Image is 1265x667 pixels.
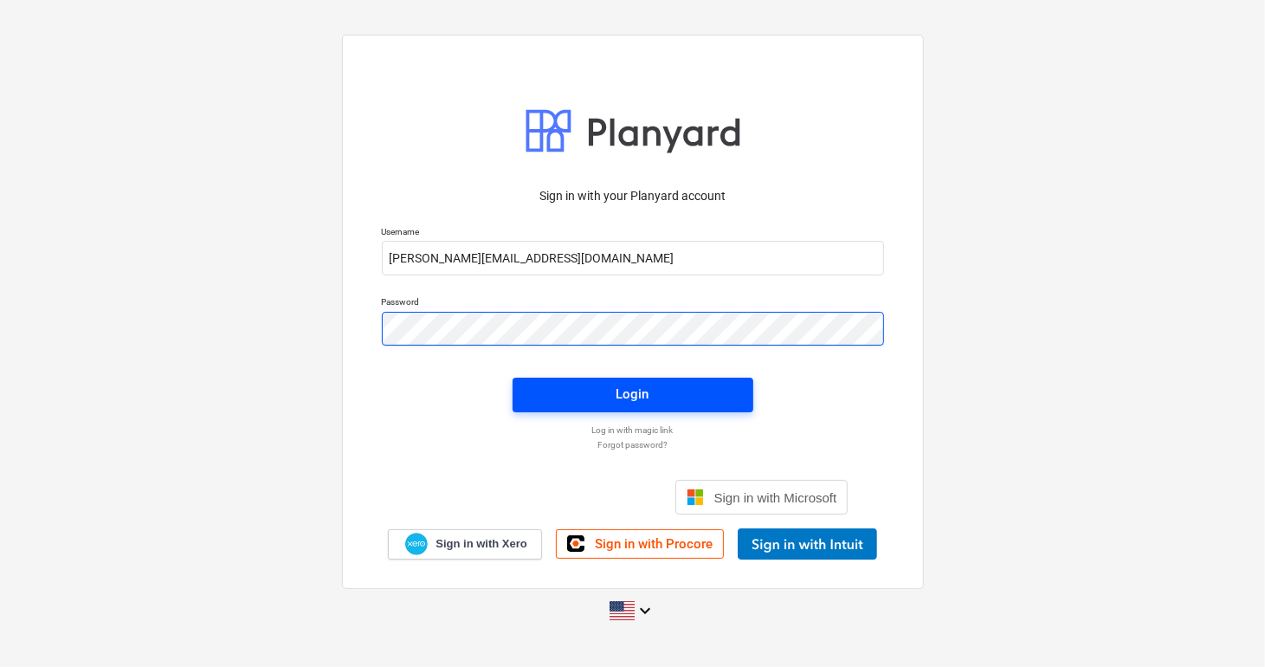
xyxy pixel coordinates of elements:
span: Sign in with Xero [436,536,526,552]
button: Login [513,378,753,412]
p: Password [382,296,884,311]
iframe: Chat Widget [1178,584,1265,667]
i: keyboard_arrow_down [635,600,655,621]
p: Username [382,226,884,241]
span: Sign in with Procore [595,536,713,552]
input: Username [382,241,884,275]
span: Sign in with Microsoft [714,490,837,505]
a: Sign in with Xero [388,529,542,560]
img: Xero logo [405,533,428,556]
div: Login [616,383,649,405]
img: Microsoft logo [687,489,704,506]
a: Log in with magic link [373,424,893,436]
p: Sign in with your Planyard account [382,187,884,205]
a: Sign in with Procore [556,529,724,559]
a: Forgot password? [373,439,893,450]
iframe: Prisijungimas naudojant „Google“ mygtuką [409,478,670,516]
